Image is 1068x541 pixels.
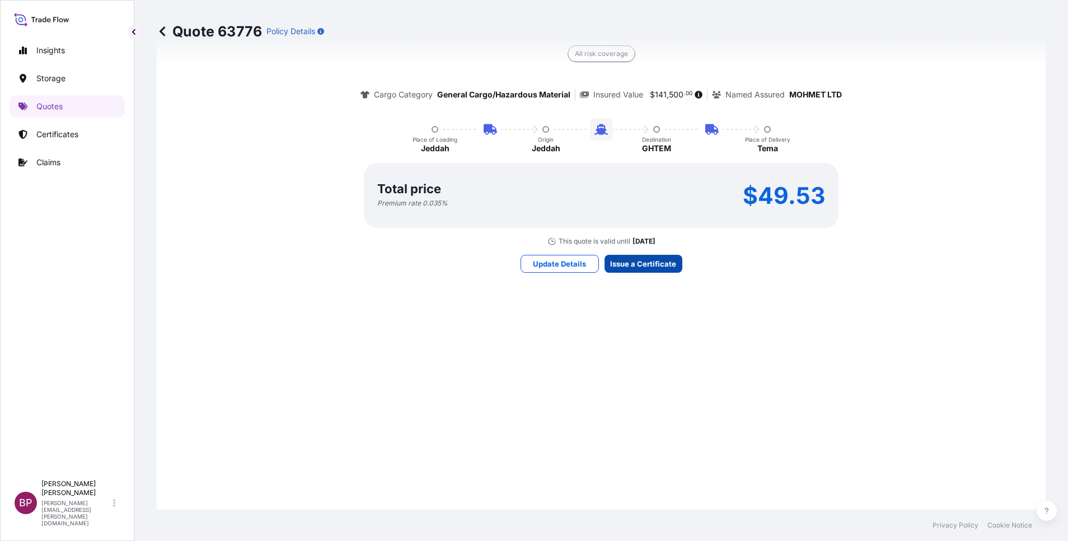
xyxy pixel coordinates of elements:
span: . [684,92,686,96]
a: Certificates [10,123,125,146]
span: BP [19,497,32,509]
p: Quote 63776 [157,22,262,40]
a: Storage [10,67,125,90]
span: $ [650,91,655,99]
p: Place of Loading [413,136,457,143]
p: GHTEM [642,143,671,154]
p: Certificates [36,129,78,140]
p: [PERSON_NAME] [PERSON_NAME] [41,479,111,497]
a: Insights [10,39,125,62]
p: General Cargo/Hazardous Material [437,89,570,100]
a: Quotes [10,95,125,118]
p: Destination [642,136,671,143]
p: Jeddah [532,143,560,154]
p: Claims [36,157,60,168]
span: 141 [655,91,667,99]
a: Cookie Notice [987,521,1032,530]
p: Issue a Certificate [610,258,676,269]
p: [PERSON_NAME][EMAIL_ADDRESS][PERSON_NAME][DOMAIN_NAME] [41,500,111,526]
p: $49.53 [743,186,825,204]
p: Storage [36,73,65,84]
p: [DATE] [633,237,655,246]
a: Privacy Policy [933,521,978,530]
p: Premium rate 0.035 % [377,199,448,208]
p: Insured Value [593,89,643,100]
span: 500 [669,91,683,99]
a: Claims [10,151,125,174]
button: Update Details [521,255,599,273]
p: Quotes [36,101,63,112]
p: Policy Details [266,26,315,37]
p: Tema [757,143,778,154]
p: Total price [377,183,441,194]
p: Named Assured [725,89,785,100]
p: Place of Delivery [745,136,790,143]
p: Update Details [533,258,586,269]
p: This quote is valid until [559,237,630,246]
button: Issue a Certificate [605,255,682,273]
p: Insights [36,45,65,56]
p: Jeddah [421,143,449,154]
span: , [667,91,669,99]
p: Origin [538,136,554,143]
p: MOHMET LTD [789,89,842,100]
p: Cargo Category [374,89,433,100]
span: 00 [686,92,692,96]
